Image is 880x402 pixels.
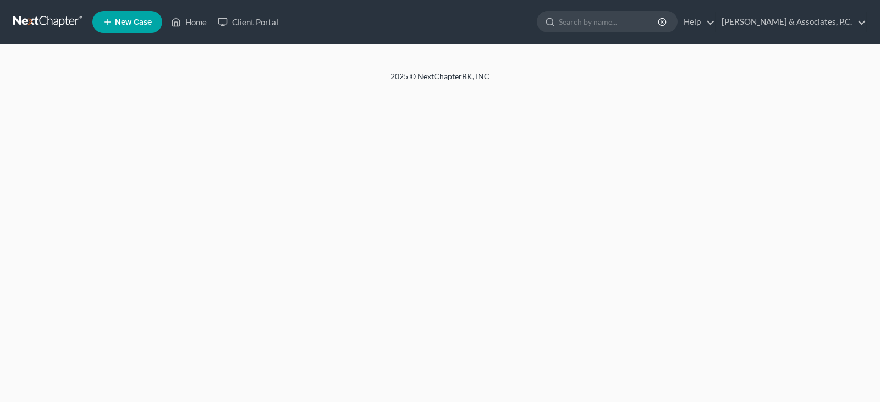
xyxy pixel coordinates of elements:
[166,12,212,32] a: Home
[678,12,715,32] a: Help
[716,12,866,32] a: [PERSON_NAME] & Associates, P.C.
[212,12,284,32] a: Client Portal
[127,71,754,91] div: 2025 © NextChapterBK, INC
[115,18,152,26] span: New Case
[559,12,659,32] input: Search by name...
